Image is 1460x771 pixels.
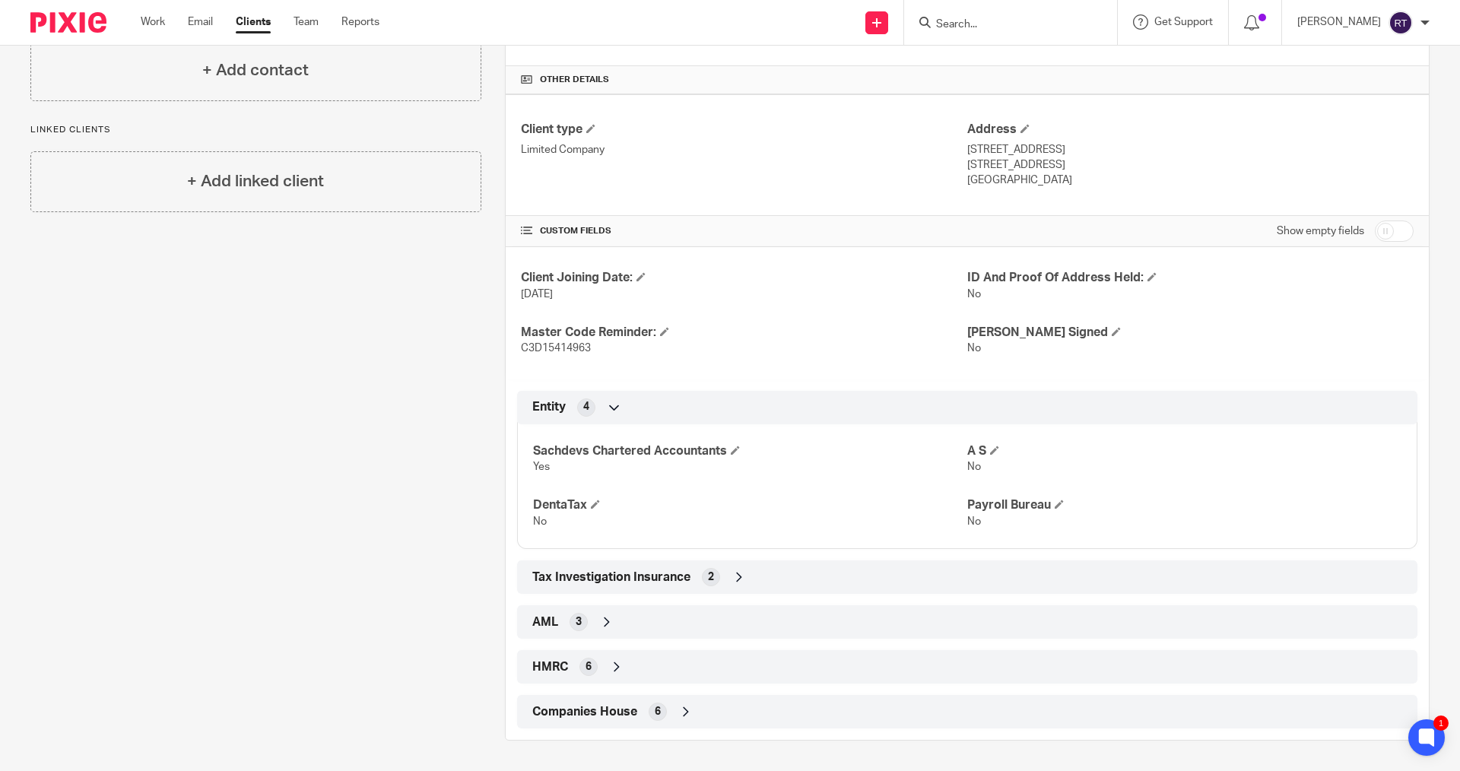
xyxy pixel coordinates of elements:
[341,14,379,30] a: Reports
[533,497,967,513] h4: DentaTax
[576,614,582,630] span: 3
[532,570,690,585] span: Tax Investigation Insurance
[708,570,714,585] span: 2
[967,173,1414,188] p: [GEOGRAPHIC_DATA]
[967,443,1401,459] h4: A S
[141,14,165,30] a: Work
[540,74,609,86] span: Other details
[188,14,213,30] a: Email
[1154,17,1213,27] span: Get Support
[521,225,967,237] h4: CUSTOM FIELDS
[967,270,1414,286] h4: ID And Proof Of Address Held:
[1297,14,1381,30] p: [PERSON_NAME]
[521,270,967,286] h4: Client Joining Date:
[967,289,981,300] span: No
[967,516,981,527] span: No
[935,18,1071,32] input: Search
[967,497,1401,513] h4: Payroll Bureau
[521,142,967,157] p: Limited Company
[1433,715,1449,731] div: 1
[187,170,324,193] h4: + Add linked client
[521,343,591,354] span: C3D15414963
[533,462,550,472] span: Yes
[532,704,637,720] span: Companies House
[967,343,981,354] span: No
[521,289,553,300] span: [DATE]
[967,157,1414,173] p: [STREET_ADDRESS]
[583,399,589,414] span: 4
[202,59,309,82] h4: + Add contact
[1277,224,1364,239] label: Show empty fields
[532,399,566,415] span: Entity
[533,516,547,527] span: No
[30,124,481,136] p: Linked clients
[532,614,558,630] span: AML
[294,14,319,30] a: Team
[655,704,661,719] span: 6
[521,325,967,341] h4: Master Code Reminder:
[521,122,967,138] h4: Client type
[533,443,967,459] h4: Sachdevs Chartered Accountants
[30,12,106,33] img: Pixie
[236,14,271,30] a: Clients
[967,462,981,472] span: No
[967,142,1414,157] p: [STREET_ADDRESS]
[967,122,1414,138] h4: Address
[586,659,592,674] span: 6
[967,325,1414,341] h4: [PERSON_NAME] Signed
[1389,11,1413,35] img: svg%3E
[532,659,568,675] span: HMRC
